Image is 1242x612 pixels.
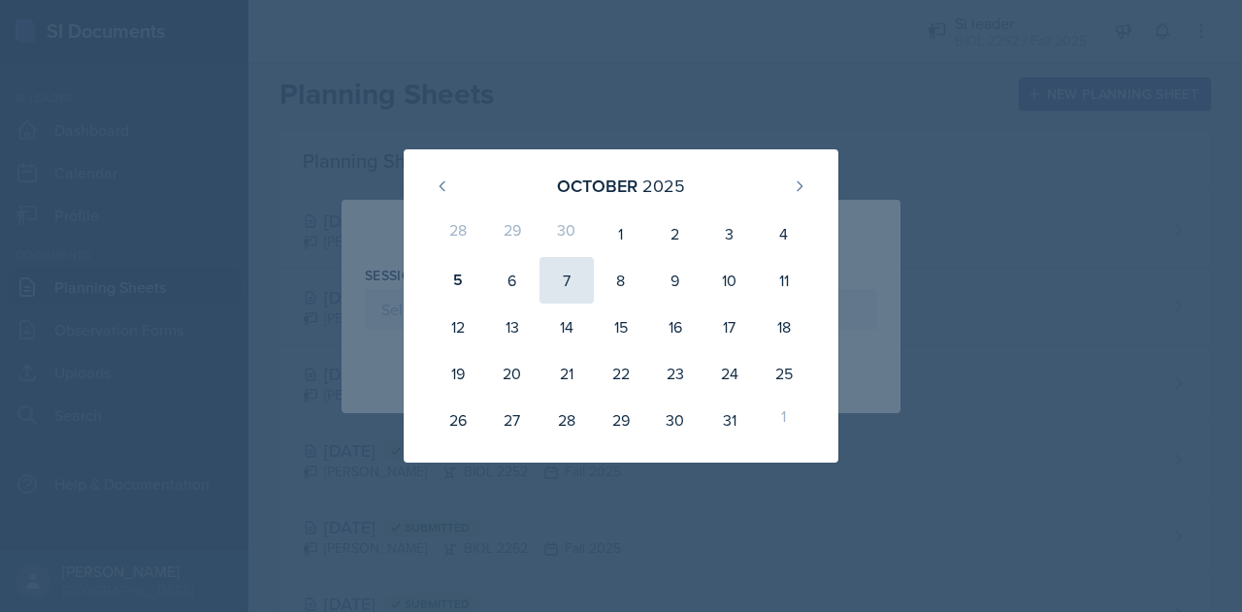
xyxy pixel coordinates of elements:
[642,173,685,199] div: 2025
[648,350,703,397] div: 23
[485,210,539,257] div: 29
[703,350,757,397] div: 24
[703,210,757,257] div: 3
[539,210,594,257] div: 30
[539,257,594,304] div: 7
[757,257,811,304] div: 11
[539,397,594,443] div: 28
[431,304,485,350] div: 12
[539,350,594,397] div: 21
[648,210,703,257] div: 2
[485,257,539,304] div: 6
[431,210,485,257] div: 28
[594,304,648,350] div: 15
[485,397,539,443] div: 27
[757,350,811,397] div: 25
[594,210,648,257] div: 1
[757,397,811,443] div: 1
[594,257,648,304] div: 8
[431,257,485,304] div: 5
[431,397,485,443] div: 26
[757,304,811,350] div: 18
[431,350,485,397] div: 19
[703,257,757,304] div: 10
[594,350,648,397] div: 22
[757,210,811,257] div: 4
[485,350,539,397] div: 20
[648,257,703,304] div: 9
[703,304,757,350] div: 17
[594,397,648,443] div: 29
[648,304,703,350] div: 16
[557,173,637,199] div: October
[648,397,703,443] div: 30
[485,304,539,350] div: 13
[703,397,757,443] div: 31
[539,304,594,350] div: 14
